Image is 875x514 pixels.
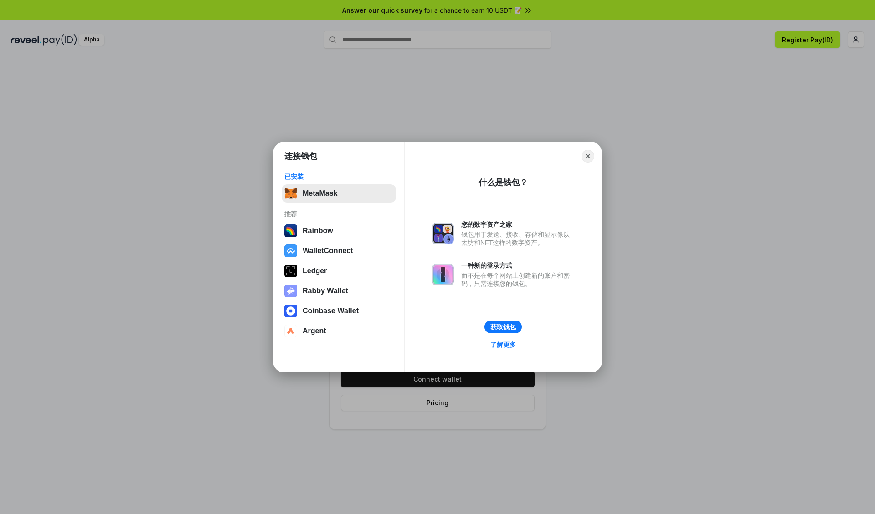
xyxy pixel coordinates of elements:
[282,322,396,340] button: Argent
[284,151,317,162] h1: 连接钱包
[284,265,297,277] img: svg+xml,%3Csvg%20xmlns%3D%22http%3A%2F%2Fwww.w3.org%2F2000%2Fsvg%22%20width%3D%2228%22%20height%3...
[284,244,297,257] img: svg+xml,%3Csvg%20width%3D%2228%22%20height%3D%2228%22%20viewBox%3D%220%200%2028%2028%22%20fill%3D...
[484,321,522,333] button: 获取钱包
[284,210,393,218] div: 推荐
[282,302,396,320] button: Coinbase Wallet
[461,261,574,270] div: 一种新的登录方式
[303,247,353,255] div: WalletConnect
[284,173,393,181] div: 已安装
[461,230,574,247] div: 钱包用于发送、接收、存储和显示像以太坊和NFT这样的数字资产。
[284,224,297,237] img: svg+xml,%3Csvg%20width%3D%22120%22%20height%3D%22120%22%20viewBox%3D%220%200%20120%20120%22%20fil...
[303,307,359,315] div: Coinbase Wallet
[303,327,326,335] div: Argent
[479,177,528,188] div: 什么是钱包？
[282,262,396,280] button: Ledger
[461,271,574,288] div: 而不是在每个网站上创建新的账户和密码，只需连接您的钱包。
[461,220,574,229] div: 您的数字资产之家
[485,339,521,351] a: 了解更多
[432,264,454,285] img: svg+xml,%3Csvg%20xmlns%3D%22http%3A%2F%2Fwww.w3.org%2F2000%2Fsvg%22%20fill%3D%22none%22%20viewBox...
[282,222,396,240] button: Rainbow
[303,287,348,295] div: Rabby Wallet
[582,150,594,163] button: Close
[490,341,516,349] div: 了解更多
[282,282,396,300] button: Rabby Wallet
[432,223,454,244] img: svg+xml,%3Csvg%20xmlns%3D%22http%3A%2F%2Fwww.w3.org%2F2000%2Fsvg%22%20fill%3D%22none%22%20viewBox...
[303,189,337,198] div: MetaMask
[282,184,396,203] button: MetaMask
[282,242,396,260] button: WalletConnect
[284,325,297,337] img: svg+xml,%3Csvg%20width%3D%2228%22%20height%3D%2228%22%20viewBox%3D%220%200%2028%2028%22%20fill%3D...
[284,187,297,200] img: svg+xml,%3Csvg%20fill%3D%22none%22%20height%3D%2233%22%20viewBox%3D%220%200%2035%2033%22%20width%...
[303,267,327,275] div: Ledger
[284,305,297,317] img: svg+xml,%3Csvg%20width%3D%2228%22%20height%3D%2228%22%20viewBox%3D%220%200%2028%2028%22%20fill%3D...
[490,323,516,331] div: 获取钱包
[284,285,297,297] img: svg+xml,%3Csvg%20xmlns%3D%22http%3A%2F%2Fwww.w3.org%2F2000%2Fsvg%22%20fill%3D%22none%22%20viewBox...
[303,227,333,235] div: Rainbow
